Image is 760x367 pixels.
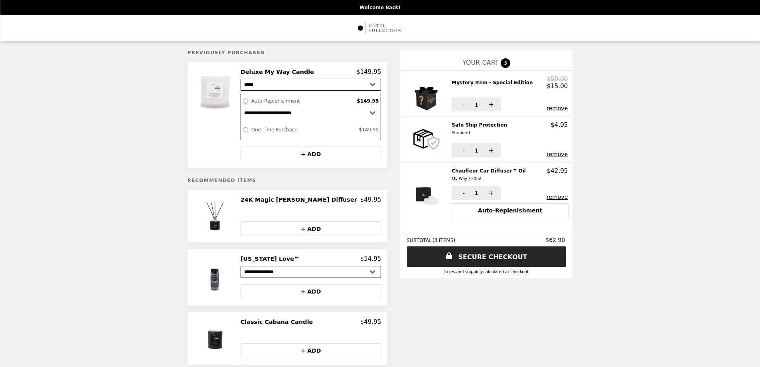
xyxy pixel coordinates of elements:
[547,105,568,111] button: remove
[193,68,239,113] img: Deluxe My Way Candle
[241,68,317,75] h2: Deluxe My Way Candle
[357,125,381,135] label: $149.95
[479,97,501,111] button: +
[452,175,526,183] div: My Way / 20mL
[355,96,381,106] label: $149.95
[195,196,237,236] img: 24K Magic Reed Diffuser
[241,318,316,325] h2: Classic Cabana Candle
[479,143,501,157] button: +
[545,237,566,243] span: $62.90
[547,167,568,175] p: $42.95
[404,167,451,212] img: Chauffeur Car Diffuser™ Oil
[547,83,568,90] p: $15.00
[501,58,510,68] span: 3
[547,151,568,157] button: remove
[241,79,381,91] select: Select a product variant
[241,284,381,299] button: + ADD
[452,143,474,157] button: -
[475,101,478,108] span: 1
[241,221,381,236] button: + ADD
[407,238,432,243] span: SUBTOTAL
[475,190,478,196] span: 1
[241,106,381,120] select: Select a subscription option
[241,255,303,262] h2: [US_STATE] Love™
[547,194,568,200] button: remove
[407,75,448,111] img: Mystery Item - Special Edition
[241,266,381,278] select: Select a product variant
[249,125,357,135] label: One Time Purchase
[360,318,381,325] p: $49.95
[432,238,455,243] span: ( 3 ITEMS )
[551,121,568,129] p: $4.95
[360,255,381,262] p: $54.95
[452,79,536,86] h2: Mystery Item - Special Edition
[452,97,474,111] button: -
[360,196,381,203] p: $49.95
[193,255,239,299] img: California Love™
[547,75,568,83] p: $50.00
[407,246,566,267] a: SECURE CHECKOUT
[188,178,388,183] h5: Recommended Items
[188,50,388,56] h5: Previously Purchased
[452,167,529,183] h2: Chauffeur Car Diffuser™ Oil
[249,96,355,106] label: Auto-Replenishment
[475,147,478,154] span: 1
[359,5,401,10] p: Welcome Back!
[452,186,474,200] button: -
[479,186,501,200] button: +
[356,68,381,75] p: $149.95
[409,121,446,157] img: Safe Ship Protection
[241,147,381,161] button: + ADD
[452,203,569,218] button: Auto-Replenishment
[241,196,360,203] h2: 24K Magic [PERSON_NAME] Diffuser
[195,318,237,358] img: Classic Cabana Candle
[452,121,510,137] h2: Safe Ship Protection
[407,270,566,274] div: Taxes and Shipping calculated at checkout
[241,343,381,358] button: + ADD
[452,129,507,137] div: Standard
[357,20,403,36] img: Brand Logo
[462,59,499,66] span: YOUR CART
